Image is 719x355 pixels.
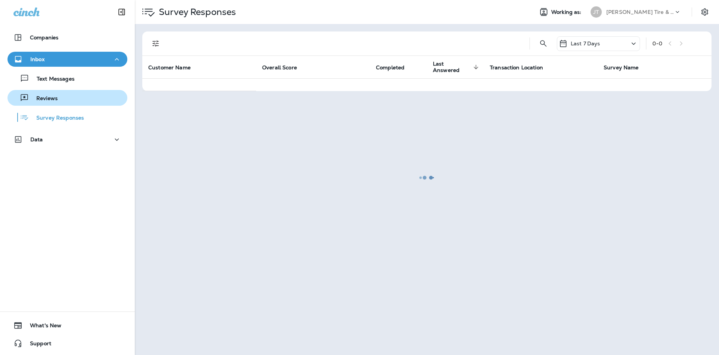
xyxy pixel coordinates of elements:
span: Support [22,340,51,349]
p: Reviews [29,95,58,102]
button: Text Messages [7,70,127,86]
button: What's New [7,318,127,333]
button: Companies [7,30,127,45]
p: Survey Responses [29,115,84,122]
p: Data [30,136,43,142]
p: Inbox [30,56,45,62]
span: What's New [22,322,61,331]
p: Companies [30,34,58,40]
button: Reviews [7,90,127,106]
p: Text Messages [29,76,75,83]
button: Collapse Sidebar [111,4,132,19]
button: Survey Responses [7,109,127,125]
button: Inbox [7,52,127,67]
button: Data [7,132,127,147]
button: Support [7,336,127,351]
